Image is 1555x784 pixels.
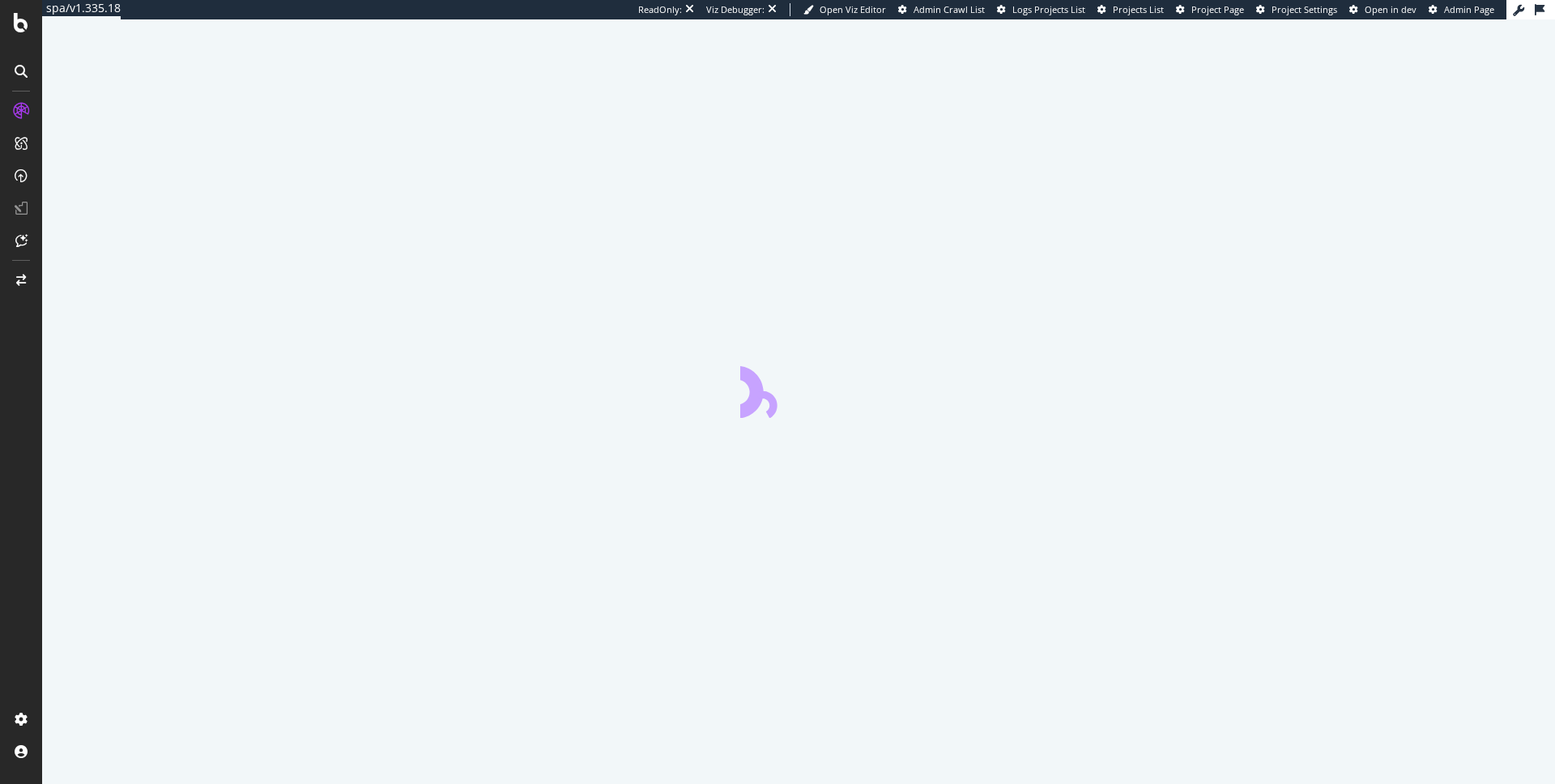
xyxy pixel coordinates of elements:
span: Admin Page [1444,3,1494,15]
span: Open in dev [1365,3,1417,15]
div: Viz Debugger: [706,3,765,16]
span: Admin Crawl List [914,3,985,15]
span: Logs Projects List [1012,3,1085,15]
a: Admin Crawl List [898,3,985,16]
a: Project Settings [1256,3,1337,16]
a: Open Viz Editor [803,3,886,16]
span: Projects List [1113,3,1164,15]
div: animation [740,360,857,418]
div: ReadOnly: [638,3,682,16]
span: Project Settings [1272,3,1337,15]
a: Admin Page [1429,3,1494,16]
a: Logs Projects List [997,3,1085,16]
a: Open in dev [1349,3,1417,16]
a: Project Page [1176,3,1244,16]
span: Open Viz Editor [820,3,886,15]
span: Project Page [1191,3,1244,15]
a: Projects List [1097,3,1164,16]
